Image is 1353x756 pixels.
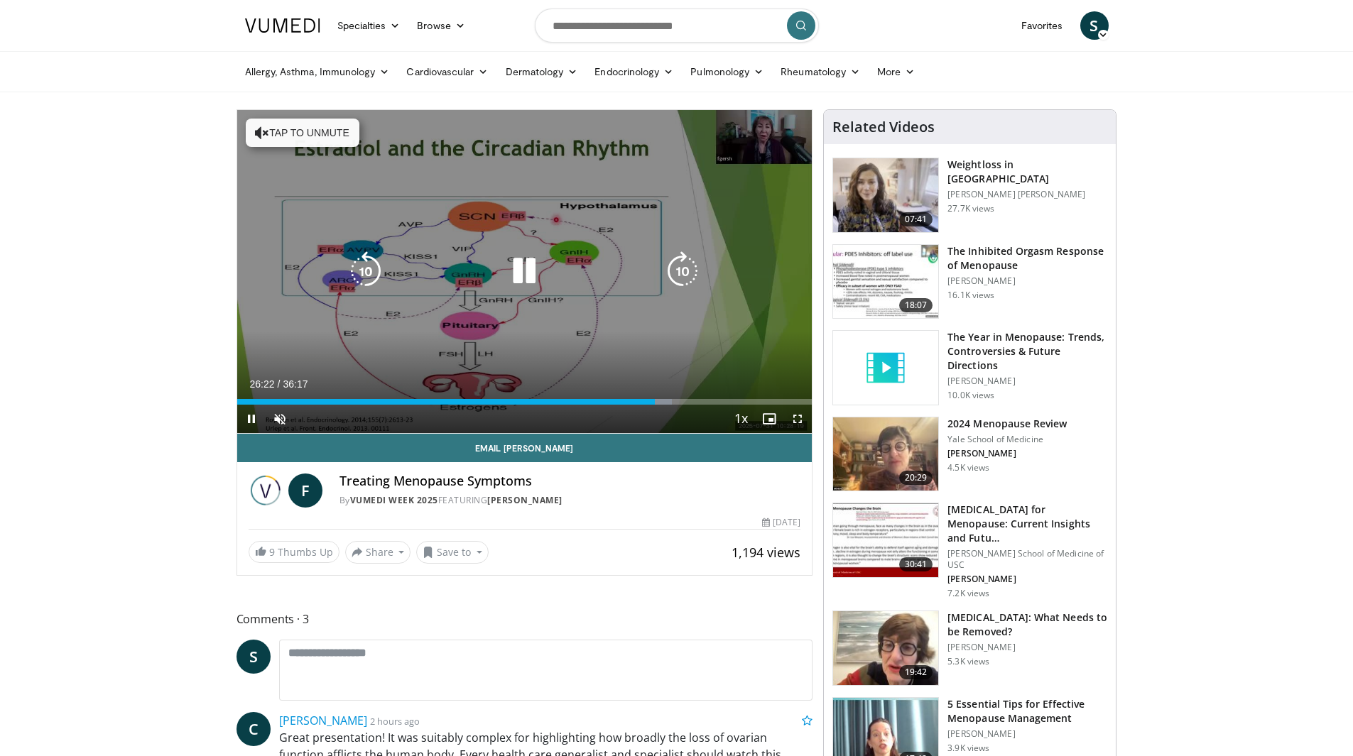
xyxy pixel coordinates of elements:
[833,417,938,491] img: 692f135d-47bd-4f7e-b54d-786d036e68d3.150x105_q85_crop-smart_upscale.jpg
[727,405,755,433] button: Playback Rate
[249,473,283,508] img: Vumedi Week 2025
[947,330,1107,373] h3: The Year in Menopause: Trends, Controversies & Future Directions
[1013,11,1072,40] a: Favorites
[947,697,1107,725] h3: 5 Essential Tips for Effective Menopause Management
[947,588,989,599] p: 7.2K views
[535,9,819,43] input: Search topics, interventions
[947,376,1107,387] p: [PERSON_NAME]
[250,378,275,390] span: 26:22
[732,544,800,561] span: 1,194 views
[947,275,1107,287] p: [PERSON_NAME]
[947,548,1107,571] p: [PERSON_NAME] School of Medicine of USC
[947,390,994,401] p: 10.0K views
[832,610,1107,686] a: 19:42 [MEDICAL_DATA]: What Needs to be Removed? [PERSON_NAME] 5.3K views
[279,713,367,728] a: [PERSON_NAME]
[237,399,813,405] div: Progress Bar
[345,541,411,564] button: Share
[370,715,420,728] small: 2 hours ago
[246,119,359,147] button: Tap to unmute
[237,712,271,746] a: C
[832,330,1107,405] a: The Year in Menopause: Trends, Controversies & Future Directions [PERSON_NAME] 10.0K views
[237,57,398,86] a: Allergy, Asthma, Immunology
[833,331,938,405] img: video_placeholder_short.svg
[237,610,813,628] span: Comments 3
[832,119,935,136] h4: Related Videos
[832,503,1107,599] a: 30:41 [MEDICAL_DATA] for Menopause: Current Insights and Futu… [PERSON_NAME] School of Medicine o...
[899,212,933,226] span: 07:41
[783,405,812,433] button: Fullscreen
[869,57,923,86] a: More
[947,203,994,214] p: 27.7K views
[947,189,1107,200] p: [PERSON_NAME] [PERSON_NAME]
[269,545,275,559] span: 9
[237,405,266,433] button: Pause
[278,378,281,390] span: /
[947,448,1067,459] p: [PERSON_NAME]
[899,298,933,312] span: 18:07
[947,656,989,667] p: 5.3K views
[245,18,320,33] img: VuMedi Logo
[586,57,682,86] a: Endocrinology
[947,417,1067,431] h3: 2024 Menopause Review
[288,473,322,508] a: F
[237,110,813,434] video-js: Video Player
[1080,11,1109,40] a: S
[833,245,938,319] img: 283c0f17-5e2d-42ba-a87c-168d447cdba4.150x105_q85_crop-smart_upscale.jpg
[497,57,587,86] a: Dermatology
[329,11,409,40] a: Specialties
[832,158,1107,233] a: 07:41 Weightloss in [GEOGRAPHIC_DATA] [PERSON_NAME] [PERSON_NAME] 27.7K views
[487,494,563,506] a: [PERSON_NAME]
[947,158,1107,186] h3: Weightloss in [GEOGRAPHIC_DATA]
[682,57,772,86] a: Pulmonology
[947,743,989,754] p: 3.9K views
[762,516,800,529] div: [DATE]
[947,244,1107,273] h3: The Inhibited Orgasm Response of Menopause
[755,405,783,433] button: Enable picture-in-picture mode
[249,541,339,563] a: 9 Thumbs Up
[947,642,1107,653] p: [PERSON_NAME]
[947,610,1107,639] h3: [MEDICAL_DATA]: What Needs to be Removed?
[408,11,474,40] a: Browse
[947,574,1107,585] p: [PERSON_NAME]
[899,471,933,485] span: 20:29
[899,557,933,571] span: 30:41
[237,640,271,674] a: S
[772,57,869,86] a: Rheumatology
[833,158,938,232] img: 9983fed1-7565-45be-8934-aef1103ce6e2.150x105_q85_crop-smart_upscale.jpg
[237,434,813,462] a: Email [PERSON_NAME]
[832,417,1107,492] a: 20:29 2024 Menopause Review Yale School of Medicine [PERSON_NAME] 4.5K views
[283,378,308,390] span: 36:17
[416,541,489,564] button: Save to
[947,503,1107,545] h3: [MEDICAL_DATA] for Menopause: Current Insights and Futu…
[350,494,438,506] a: Vumedi Week 2025
[832,244,1107,319] a: 18:07 The Inhibited Orgasm Response of Menopause [PERSON_NAME] 16.1K views
[833,611,938,685] img: 4d0a4bbe-a17a-46ab-a4ad-f5554927e0d3.150x105_q85_crop-smart_upscale.jpg
[947,434,1067,445] p: Yale School of Medicine
[398,57,496,86] a: Cardiovascular
[947,290,994,301] p: 16.1K views
[833,503,938,577] img: 47271b8a-94f4-49c8-b914-2a3d3af03a9e.150x105_q85_crop-smart_upscale.jpg
[339,473,801,489] h4: Treating Menopause Symptoms
[899,665,933,679] span: 19:42
[947,462,989,473] p: 4.5K views
[947,728,1107,740] p: [PERSON_NAME]
[339,494,801,507] div: By FEATURING
[266,405,294,433] button: Unmute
